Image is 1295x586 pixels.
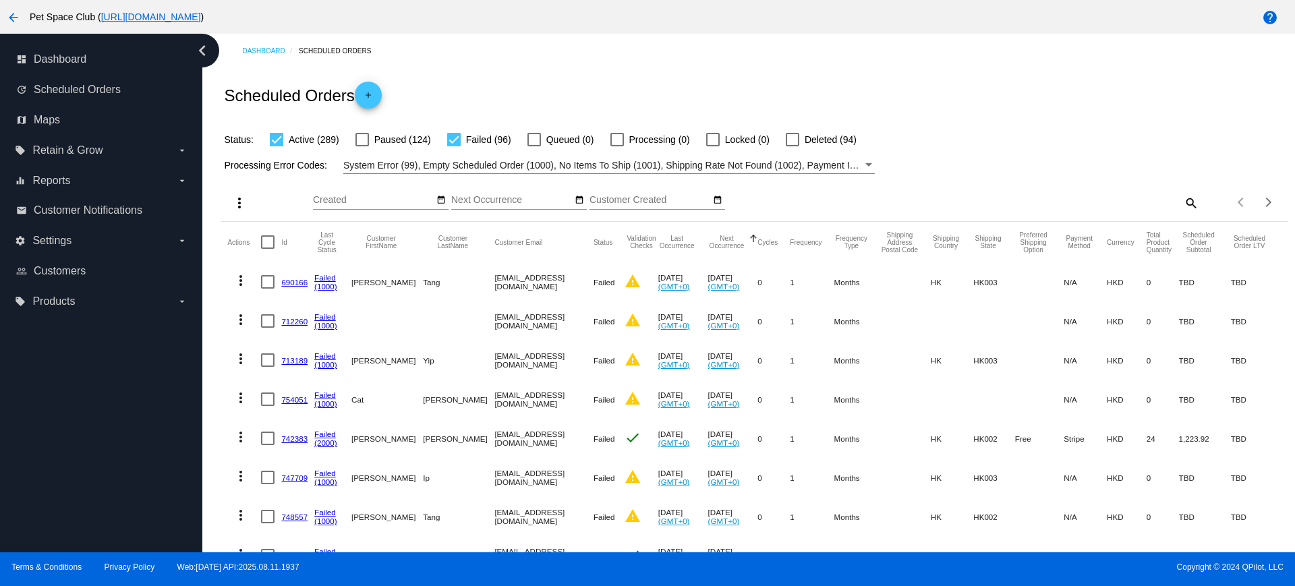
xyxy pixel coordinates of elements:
[805,131,857,148] span: Deleted (94)
[973,419,1014,458] mat-cell: HK002
[625,222,658,262] mat-header-cell: Validation Checks
[314,360,337,369] a: (1000)
[1231,419,1281,458] mat-cell: TBD
[790,458,834,497] mat-cell: 1
[313,195,434,206] input: Created
[708,399,740,408] a: (GMT+0)
[973,262,1014,301] mat-cell: HK003
[231,195,248,211] mat-icon: more_vert
[1064,458,1107,497] mat-cell: N/A
[658,380,708,419] mat-cell: [DATE]
[973,536,1014,575] mat-cell: HK002
[658,262,708,301] mat-cell: [DATE]
[658,282,690,291] a: (GMT+0)
[1147,341,1179,380] mat-cell: 0
[1179,458,1231,497] mat-cell: TBD
[658,399,690,408] a: (GMT+0)
[374,131,431,148] span: Paused (124)
[881,231,919,254] button: Change sorting for ShippingPostcode
[708,419,758,458] mat-cell: [DATE]
[423,458,494,497] mat-cell: Ip
[351,536,423,575] mat-cell: [PERSON_NAME]
[1182,192,1199,213] mat-icon: search
[314,469,336,477] a: Failed
[343,157,875,174] mat-select: Filter by Processing Error Codes
[16,84,27,95] i: update
[625,469,641,485] mat-icon: warning
[351,341,423,380] mat-cell: [PERSON_NAME]
[423,235,482,250] button: Change sorting for CustomerLastName
[1107,301,1147,341] mat-cell: HKD
[1015,536,1064,575] mat-cell: Free
[1231,458,1281,497] mat-cell: TBD
[1147,419,1179,458] mat-cell: 24
[16,205,27,216] i: email
[1255,189,1282,216] button: Next page
[177,145,188,156] i: arrow_drop_down
[16,49,188,70] a: dashboard Dashboard
[351,235,411,250] button: Change sorting for CustomerFirstName
[708,321,740,330] a: (GMT+0)
[757,380,790,419] mat-cell: 0
[314,508,336,517] a: Failed
[32,235,71,247] span: Settings
[451,195,573,206] input: Next Occurrence
[757,238,778,246] button: Change sorting for Cycles
[790,301,834,341] mat-cell: 1
[708,282,740,291] a: (GMT+0)
[1179,301,1231,341] mat-cell: TBD
[494,497,594,536] mat-cell: [EMAIL_ADDRESS][DOMAIN_NAME]
[34,265,86,277] span: Customers
[1147,497,1179,536] mat-cell: 0
[931,419,974,458] mat-cell: HK
[658,419,708,458] mat-cell: [DATE]
[1064,341,1107,380] mat-cell: N/A
[1064,380,1107,419] mat-cell: N/A
[1231,301,1281,341] mat-cell: TBD
[1107,341,1147,380] mat-cell: HKD
[34,204,142,216] span: Customer Notifications
[790,536,834,575] mat-cell: 1
[790,262,834,301] mat-cell: 1
[242,40,299,61] a: Dashboard
[466,131,511,148] span: Failed (96)
[1231,235,1269,250] button: Change sorting for LifetimeValue
[233,468,249,484] mat-icon: more_vert
[314,430,336,438] a: Failed
[281,552,308,560] a: 749991
[658,321,690,330] a: (GMT+0)
[625,273,641,289] mat-icon: warning
[423,380,494,419] mat-cell: [PERSON_NAME]
[281,356,308,365] a: 713189
[16,54,27,65] i: dashboard
[973,458,1014,497] mat-cell: HK003
[1107,458,1147,497] mat-cell: HKD
[177,235,188,246] i: arrow_drop_down
[177,562,299,572] a: Web:[DATE] API:2025.08.11.1937
[177,175,188,186] i: arrow_drop_down
[1179,341,1231,380] mat-cell: TBD
[757,301,790,341] mat-cell: 0
[973,497,1014,536] mat-cell: HK002
[834,341,881,380] mat-cell: Months
[494,301,594,341] mat-cell: [EMAIL_ADDRESS][DOMAIN_NAME]
[15,235,26,246] i: settings
[1179,536,1231,575] mat-cell: 675.96
[834,301,881,341] mat-cell: Months
[629,131,690,148] span: Processing (0)
[594,317,615,326] span: Failed
[1107,262,1147,301] mat-cell: HKD
[790,419,834,458] mat-cell: 1
[931,536,974,575] mat-cell: HK
[708,438,740,447] a: (GMT+0)
[494,458,594,497] mat-cell: [EMAIL_ADDRESS][DOMAIN_NAME]
[1015,419,1064,458] mat-cell: Free
[658,536,708,575] mat-cell: [DATE]
[1064,497,1107,536] mat-cell: N/A
[625,430,641,446] mat-icon: check
[1231,497,1281,536] mat-cell: TBD
[708,341,758,380] mat-cell: [DATE]
[757,536,790,575] mat-cell: 0
[233,351,249,367] mat-icon: more_vert
[314,321,337,330] a: (1000)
